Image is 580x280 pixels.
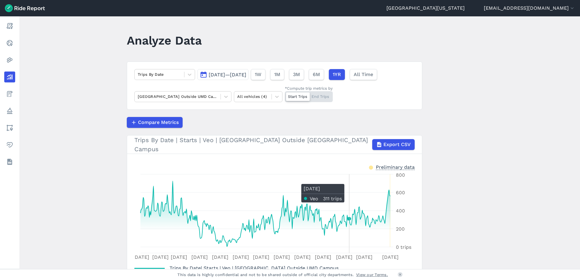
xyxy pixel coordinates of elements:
img: Ride Report [5,4,45,12]
tspan: 200 [396,226,405,232]
a: Datasets [4,156,15,167]
tspan: [DATE] [336,254,352,260]
span: 3M [293,71,300,78]
span: 6M [313,71,320,78]
a: Realtime [4,38,15,48]
a: View our Terms. [356,272,388,278]
h1: Analyze Data [127,32,202,49]
tspan: [DATE] [315,254,331,260]
tspan: [DATE] [152,254,169,260]
tspan: 0 trips [396,244,411,250]
span: Export CSV [383,141,411,148]
button: 3M [289,69,304,80]
span: Compare Metrics [138,119,179,126]
button: Export CSV [372,139,415,150]
span: 1W [255,71,261,78]
tspan: [DATE] [382,254,399,260]
a: Fees [4,88,15,99]
tspan: [DATE] [191,254,208,260]
button: 1W [251,69,265,80]
button: [DATE]—[DATE] [197,69,248,80]
tspan: [DATE] [233,254,249,260]
div: Preliminary data [376,164,415,170]
tspan: 600 [396,190,405,195]
a: Report [4,21,15,32]
span: All Time [354,71,373,78]
span: | Starts | Veo | [GEOGRAPHIC_DATA] Outside UMD Campus [170,265,339,271]
tspan: 400 [396,208,405,214]
div: Trips By Date | Starts | Veo | [GEOGRAPHIC_DATA] Outside [GEOGRAPHIC_DATA] Campus [134,135,415,154]
a: Heatmaps [4,55,15,65]
span: 1YR [333,71,341,78]
tspan: [DATE] [356,254,373,260]
tspan: [DATE] [253,254,269,260]
a: Health [4,139,15,150]
tspan: 800 [396,172,405,178]
span: 1M [274,71,280,78]
tspan: [DATE] [212,254,228,260]
a: Areas [4,122,15,133]
button: [EMAIL_ADDRESS][DOMAIN_NAME] [484,5,575,12]
a: [GEOGRAPHIC_DATA][US_STATE] [386,5,465,12]
div: *Compute trip metrics by [285,85,333,91]
a: Analyze [4,72,15,82]
tspan: [DATE] [133,254,149,260]
span: Trips By Date [170,263,201,272]
tspan: [DATE] [274,254,290,260]
a: Policy [4,105,15,116]
button: Compare Metrics [127,117,183,128]
tspan: [DATE] [171,254,187,260]
button: 6M [309,69,324,80]
button: 1YR [329,69,345,80]
button: All Time [350,69,377,80]
span: [DATE]—[DATE] [209,72,246,78]
button: 1M [270,69,284,80]
tspan: [DATE] [294,254,311,260]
